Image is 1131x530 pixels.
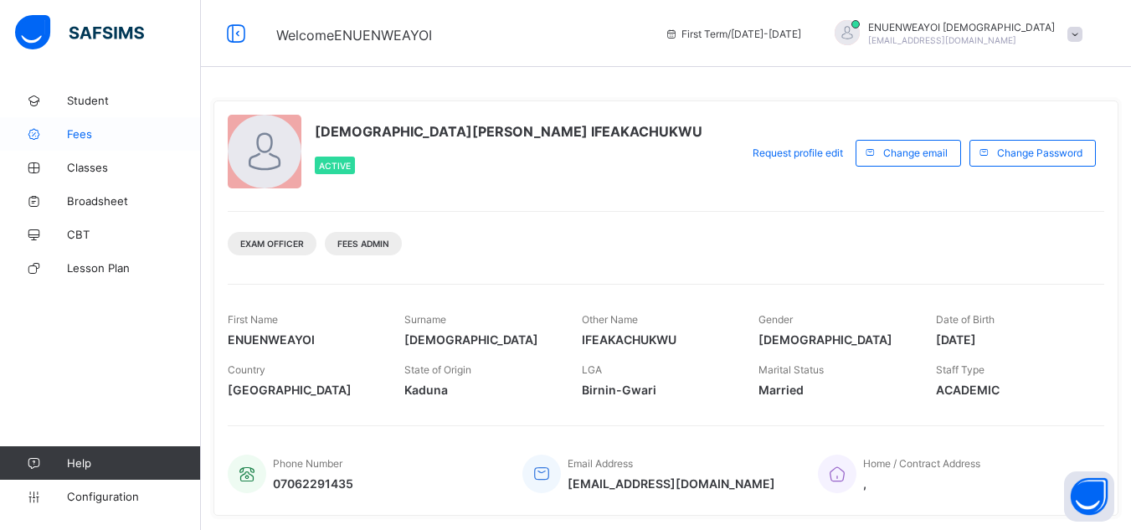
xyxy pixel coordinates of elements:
[67,228,201,241] span: CBT
[228,383,379,397] span: [GEOGRAPHIC_DATA]
[758,313,793,326] span: Gender
[997,147,1082,159] span: Change Password
[404,313,446,326] span: Surname
[273,457,342,470] span: Phone Number
[404,332,556,347] span: [DEMOGRAPHIC_DATA]
[276,27,432,44] span: Welcome ENUENWEAYOI
[868,35,1016,45] span: [EMAIL_ADDRESS][DOMAIN_NAME]
[240,239,304,249] span: Exam Officer
[67,490,200,503] span: Configuration
[568,457,633,470] span: Email Address
[67,456,200,470] span: Help
[936,313,995,326] span: Date of Birth
[665,28,801,40] span: session/term information
[936,363,984,376] span: Staff Type
[228,363,265,376] span: Country
[868,21,1055,33] span: ENUENWEAYOI [DEMOGRAPHIC_DATA]
[67,194,201,208] span: Broadsheet
[582,313,638,326] span: Other Name
[1064,471,1114,522] button: Open asap
[228,332,379,347] span: ENUENWEAYOI
[273,476,353,491] span: 07062291435
[936,332,1087,347] span: [DATE]
[319,161,351,171] span: Active
[883,147,948,159] span: Change email
[404,383,556,397] span: Kaduna
[67,127,201,141] span: Fees
[818,20,1091,48] div: ENUENWEAYOICHRISTIAN
[758,383,910,397] span: Married
[582,332,733,347] span: IFEAKACHUKWU
[758,332,910,347] span: [DEMOGRAPHIC_DATA]
[582,383,733,397] span: Birnin-Gwari
[863,476,980,491] span: ,
[404,363,471,376] span: State of Origin
[758,363,824,376] span: Marital Status
[936,383,1087,397] span: ACADEMIC
[67,261,201,275] span: Lesson Plan
[753,147,843,159] span: Request profile edit
[67,161,201,174] span: Classes
[315,123,702,140] span: [DEMOGRAPHIC_DATA][PERSON_NAME] IFEAKACHUKWU
[568,476,775,491] span: [EMAIL_ADDRESS][DOMAIN_NAME]
[337,239,389,249] span: Fees Admin
[67,94,201,107] span: Student
[228,313,278,326] span: First Name
[863,457,980,470] span: Home / Contract Address
[582,363,602,376] span: LGA
[15,15,144,50] img: safsims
